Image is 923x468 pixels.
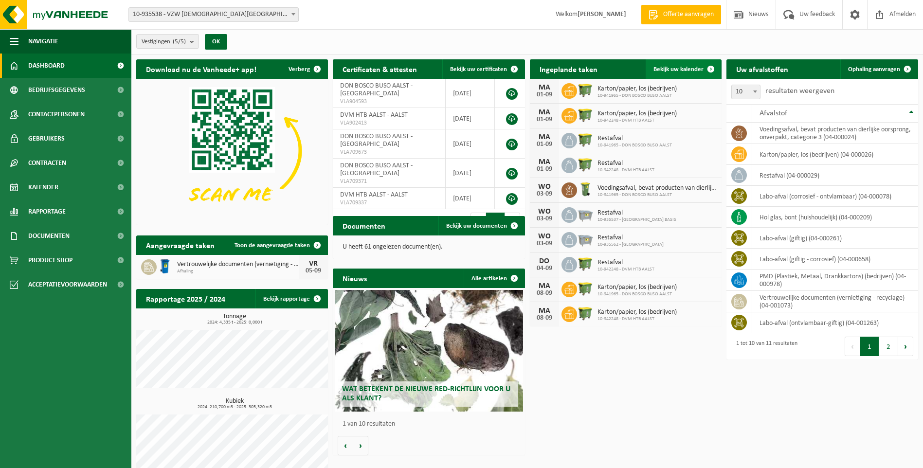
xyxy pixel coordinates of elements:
[343,421,520,428] p: 1 van 10 resultaten
[535,158,554,166] div: MA
[597,192,717,198] span: 10-941965 - DON BOSCO BUSO AALST
[535,240,554,247] div: 03-09
[597,85,677,93] span: Karton/papier, los (bedrijven)
[235,242,310,249] span: Toon de aangevraagde taken
[342,385,510,402] span: Wat betekent de nieuwe RED-richtlijn voor u als klant?
[597,110,677,118] span: Karton/papier, los (bedrijven)
[340,98,437,106] span: VLA904593
[177,269,299,274] span: Afhaling
[136,79,328,223] img: Download de VHEPlus App
[641,5,721,24] a: Offerte aanvragen
[136,34,199,49] button: Vestigingen(5/5)
[333,216,395,235] h2: Documenten
[577,206,594,222] img: WB-2500-GAL-GY-01
[597,291,677,297] span: 10-941965 - DON BOSCO BUSO AALST
[577,255,594,272] img: WB-1100-HPE-GN-50
[157,258,173,274] img: WB-0240-HPE-BE-09
[535,216,554,222] div: 03-09
[646,59,721,79] a: Bekijk uw kalender
[340,82,413,97] span: DON BOSCO BUSO AALST - [GEOGRAPHIC_DATA]
[535,166,554,173] div: 01-09
[577,131,594,148] img: WB-1100-HPE-GN-50
[535,265,554,272] div: 04-09
[177,261,299,269] span: Vertrouwelijke documenten (vernietiging - recyclage)
[752,291,918,312] td: vertrouwelijke documenten (vernietiging - recyclage) (04-001073)
[535,141,554,148] div: 01-09
[597,143,672,148] span: 10-941965 - DON BOSCO BUSO AALST
[340,119,437,127] span: VLA902413
[446,79,495,108] td: [DATE]
[535,208,554,216] div: WO
[446,108,495,129] td: [DATE]
[136,289,235,308] h2: Rapportage 2025 / 2024
[333,269,377,288] h2: Nieuws
[577,107,594,123] img: WB-1100-HPE-GN-50
[464,269,524,288] a: Alle artikelen
[578,11,626,18] strong: [PERSON_NAME]
[128,7,299,22] span: 10-935538 - VZW PRIESTER DAENS COLLEGE - AALST
[752,312,918,333] td: labo-afval (ontvlambaar-giftig) (04-001263)
[28,102,85,126] span: Contactpersonen
[879,337,898,356] button: 2
[577,181,594,198] img: WB-0140-HPE-GN-50
[752,228,918,249] td: labo-afval (giftig) (04-000261)
[142,35,186,49] span: Vestigingen
[597,308,677,316] span: Karton/papier, los (bedrijven)
[577,280,594,297] img: WB-1100-HPE-GN-50
[535,282,554,290] div: MA
[535,116,554,123] div: 01-09
[333,59,427,78] h2: Certificaten & attesten
[535,257,554,265] div: DO
[840,59,917,79] a: Ophaling aanvragen
[304,268,323,274] div: 05-09
[442,59,524,79] a: Bekijk uw certificaten
[597,209,676,217] span: Restafval
[141,313,328,325] h3: Tonnage
[597,93,677,99] span: 10-941965 - DON BOSCO BUSO AALST
[28,199,66,224] span: Rapportage
[860,337,879,356] button: 1
[597,160,654,167] span: Restafval
[28,151,66,175] span: Contracten
[136,235,224,254] h2: Aangevraagde taken
[353,436,368,455] button: Volgende
[446,223,507,229] span: Bekijk uw documenten
[597,284,677,291] span: Karton/papier, los (bedrijven)
[173,38,186,45] count: (5/5)
[340,191,408,198] span: DVM HTB AALST - AALST
[530,59,607,78] h2: Ingeplande taken
[141,405,328,410] span: 2024: 210,700 m3 - 2025: 305,320 m3
[446,159,495,188] td: [DATE]
[535,183,554,191] div: WO
[752,123,918,144] td: voedingsafval, bevat producten van dierlijke oorsprong, onverpakt, categorie 3 (04-000024)
[535,108,554,116] div: MA
[535,233,554,240] div: WO
[597,234,664,242] span: Restafval
[597,135,672,143] span: Restafval
[535,84,554,91] div: MA
[340,162,413,177] span: DON BOSCO BUSO AALST - [GEOGRAPHIC_DATA]
[848,66,900,72] span: Ophaling aanvragen
[577,82,594,98] img: WB-1100-HPE-GN-50
[597,259,654,267] span: Restafval
[343,244,515,251] p: U heeft 61 ongelezen document(en).
[28,29,58,54] span: Navigatie
[731,336,797,357] div: 1 tot 10 van 11 resultaten
[136,59,266,78] h2: Download nu de Vanheede+ app!
[335,290,523,412] a: Wat betekent de nieuwe RED-richtlijn voor u als klant?
[597,267,654,272] span: 10-942248 - DVM HTB AALST
[726,59,798,78] h2: Uw afvalstoffen
[281,59,327,79] button: Verberg
[845,337,860,356] button: Previous
[338,436,353,455] button: Vorige
[752,249,918,270] td: labo-afval (giftig - corrosief) (04-000658)
[340,133,413,148] span: DON BOSCO BUSO AALST - [GEOGRAPHIC_DATA]
[28,126,65,151] span: Gebruikers
[577,305,594,322] img: WB-1100-HPE-GN-50
[450,66,507,72] span: Bekijk uw certificaten
[732,85,760,99] span: 10
[141,398,328,410] h3: Kubiek
[597,217,676,223] span: 10-935537 - [GEOGRAPHIC_DATA] BASIS
[28,78,85,102] span: Bedrijfsgegevens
